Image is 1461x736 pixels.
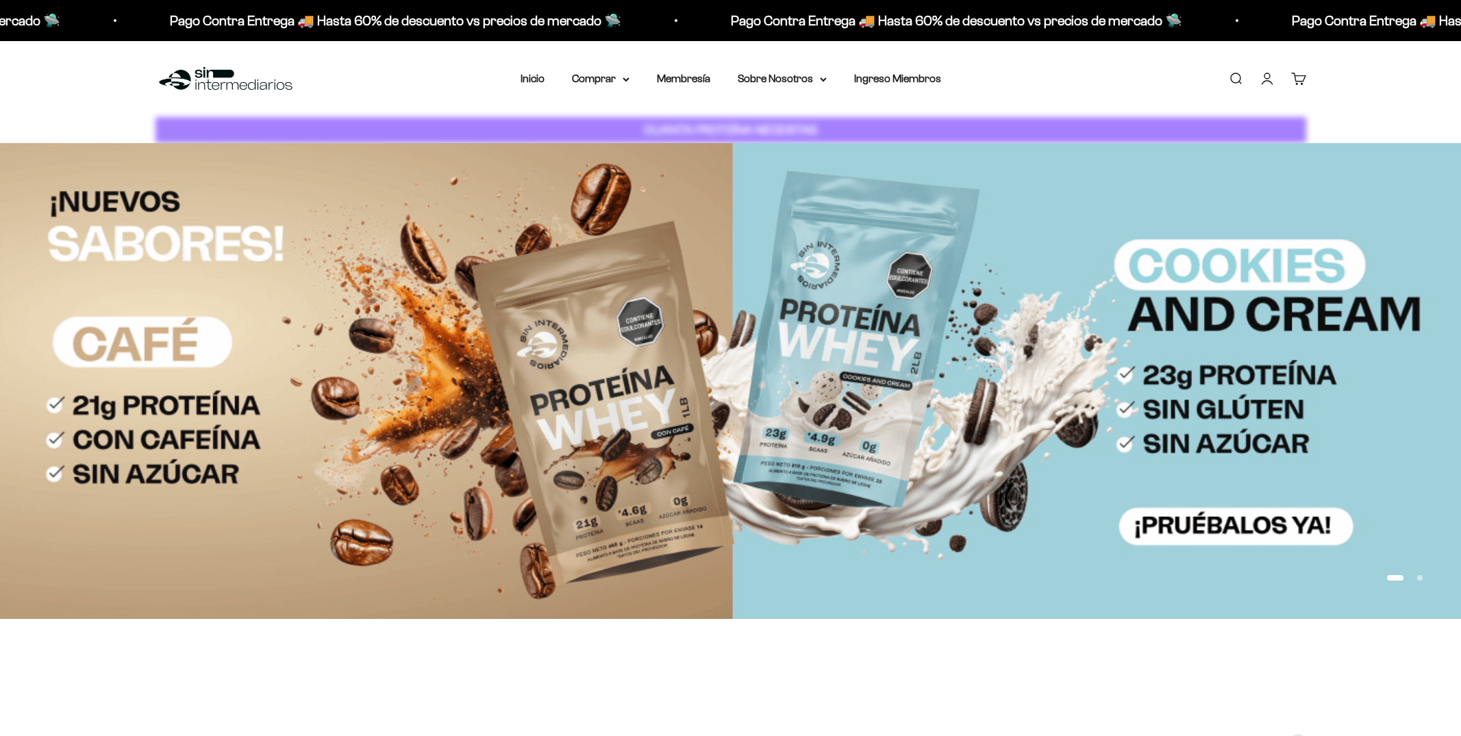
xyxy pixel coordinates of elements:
[728,10,1179,31] p: Pago Contra Entrega 🚚 Hasta 60% de descuento vs precios de mercado 🛸
[657,73,710,84] a: Membresía
[572,70,629,88] summary: Comprar
[521,73,545,84] a: Inicio
[738,70,827,88] summary: Sobre Nosotros
[644,123,817,137] strong: CUANTA PROTEÍNA NECESITAS
[167,10,619,31] p: Pago Contra Entrega 🚚 Hasta 60% de descuento vs precios de mercado 🛸
[854,73,941,84] a: Ingreso Miembros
